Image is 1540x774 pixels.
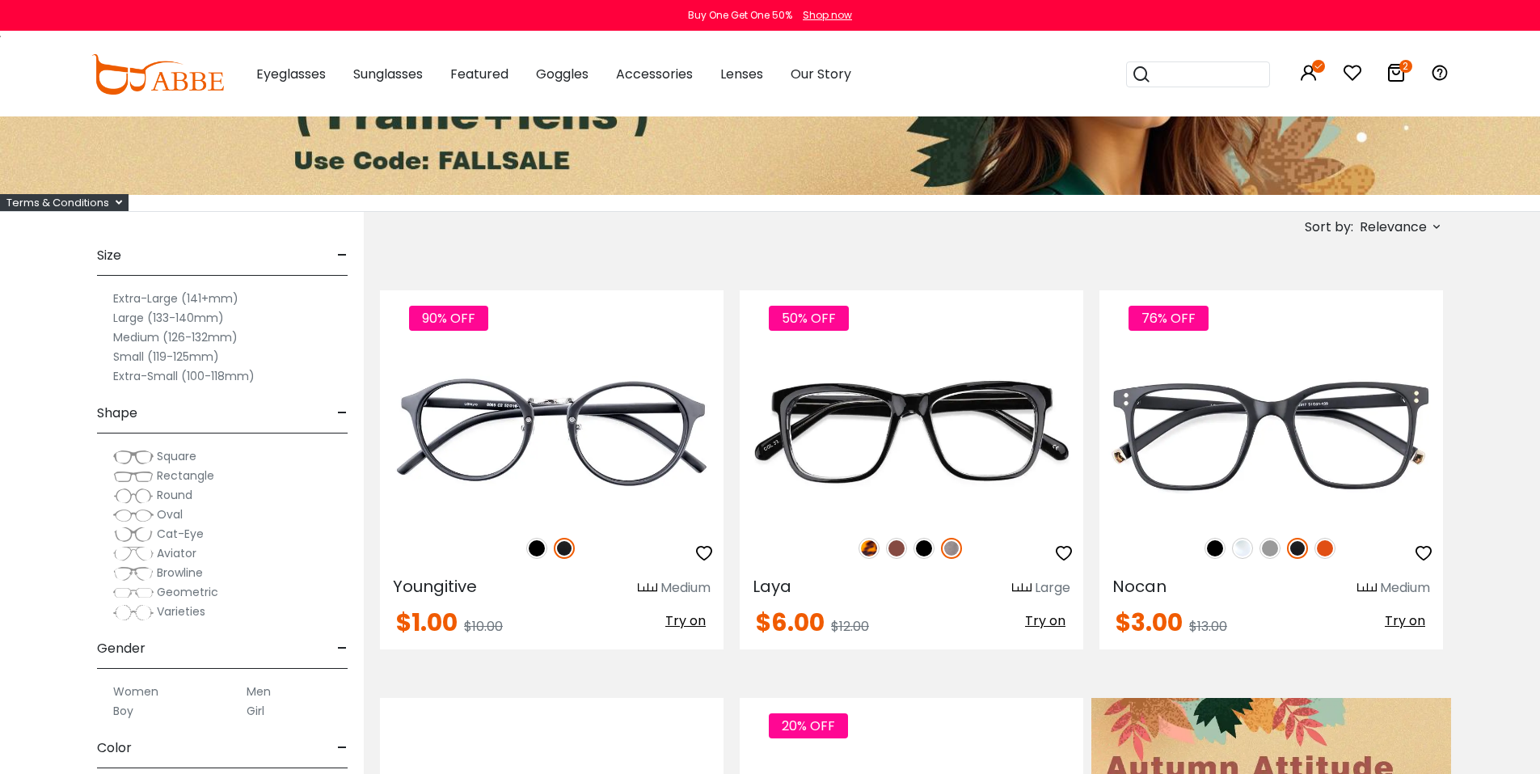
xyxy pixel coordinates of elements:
[1385,611,1425,630] span: Try on
[157,603,205,620] span: Varieties
[1357,582,1377,594] img: size ruler
[337,236,348,275] span: -
[720,65,763,83] span: Lenses
[353,65,423,83] span: Sunglasses
[753,575,791,598] span: Laya
[396,605,458,640] span: $1.00
[941,538,962,559] img: Gun
[113,308,224,328] label: Large (133-140mm)
[1259,538,1281,559] img: Gray
[113,701,133,721] label: Boy
[756,605,825,640] span: $6.00
[616,65,693,83] span: Accessories
[1386,66,1406,85] a: 2
[113,488,154,504] img: Round.png
[1025,611,1065,630] span: Try on
[380,349,724,521] img: Matte-black Youngitive - Plastic ,Adjust Nose Pads
[803,8,852,23] div: Shop now
[91,54,224,95] img: abbeglasses.com
[1232,538,1253,559] img: Clear
[247,682,271,701] label: Men
[1012,582,1032,594] img: size ruler
[886,538,907,559] img: Brown
[256,65,326,83] span: Eyeglasses
[157,448,196,464] span: Square
[113,347,219,366] label: Small (119-125mm)
[97,729,132,768] span: Color
[688,8,792,23] div: Buy One Get One 50%
[1380,578,1430,598] div: Medium
[113,546,154,562] img: Aviator.png
[409,306,488,331] span: 90% OFF
[464,617,503,636] span: $10.00
[791,65,851,83] span: Our Story
[1314,538,1335,559] img: Orange
[1129,306,1209,331] span: 76% OFF
[1305,218,1353,236] span: Sort by:
[113,585,154,601] img: Geometric.png
[113,328,238,347] label: Medium (126-132mm)
[1116,605,1183,640] span: $3.00
[660,611,711,632] button: Try on
[157,506,183,522] span: Oval
[1020,611,1070,632] button: Try on
[157,467,214,484] span: Rectangle
[113,604,154,621] img: Varieties.png
[1205,538,1226,559] img: Black
[247,701,264,721] label: Girl
[97,394,137,433] span: Shape
[913,538,935,559] img: Black
[113,366,255,386] label: Extra-Small (100-118mm)
[1287,538,1308,559] img: Matte Black
[526,538,547,559] img: Black
[113,565,154,582] img: Browline.png
[393,575,477,598] span: Youngitive
[157,545,196,561] span: Aviator
[450,65,508,83] span: Featured
[769,306,849,331] span: 50% OFF
[113,527,154,543] img: Cat-Eye.png
[859,538,880,559] img: Leopard
[795,8,852,22] a: Shop now
[337,729,348,768] span: -
[1099,349,1443,521] img: Matte-black Nocan - TR ,Universal Bridge Fit
[1360,213,1427,242] span: Relevance
[1035,578,1070,598] div: Large
[1399,60,1412,73] i: 2
[554,538,575,559] img: Matte Black
[157,487,192,503] span: Round
[113,289,238,308] label: Extra-Large (141+mm)
[97,236,121,275] span: Size
[157,526,204,542] span: Cat-Eye
[536,65,589,83] span: Goggles
[1380,611,1430,632] button: Try on
[665,611,706,630] span: Try on
[1189,617,1227,636] span: $13.00
[337,394,348,433] span: -
[157,584,218,600] span: Geometric
[97,629,146,668] span: Gender
[113,468,154,484] img: Rectangle.png
[740,349,1083,521] img: Gun Laya - Plastic ,Universal Bridge Fit
[157,565,203,581] span: Browline
[337,629,348,668] span: -
[638,582,657,594] img: size ruler
[113,507,154,523] img: Oval.png
[831,617,869,636] span: $12.00
[113,449,154,465] img: Square.png
[113,682,158,701] label: Women
[660,578,711,598] div: Medium
[1112,575,1167,598] span: Nocan
[769,713,848,738] span: 20% OFF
